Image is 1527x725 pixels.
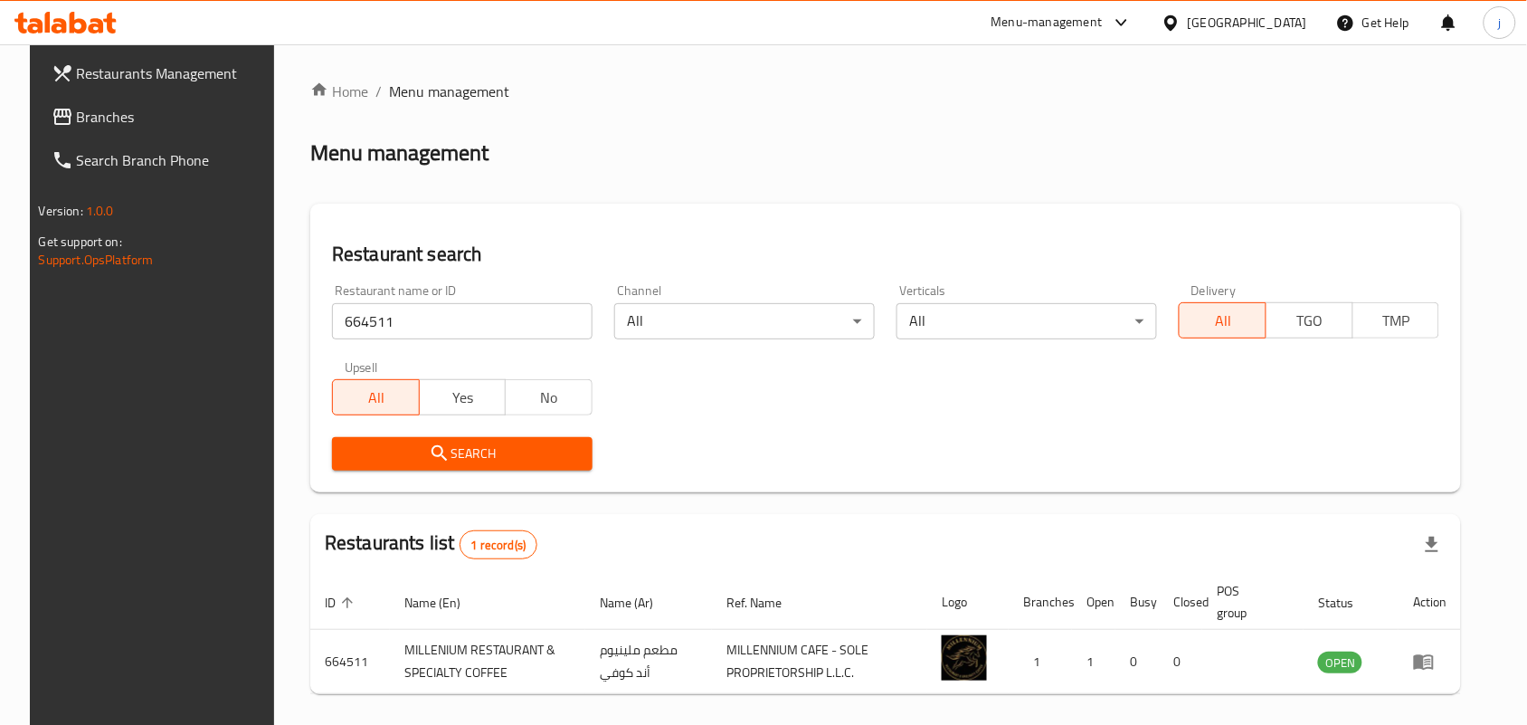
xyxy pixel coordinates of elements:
div: [GEOGRAPHIC_DATA] [1188,13,1307,33]
button: TGO [1266,302,1353,339]
button: Yes [419,379,507,415]
a: Support.OpsPlatform [39,248,154,272]
a: Search Branch Phone [37,138,285,182]
span: ID [325,592,359,614]
div: Menu-management [991,12,1103,33]
td: MILLENIUM RESTAURANT & SPECIALTY COFFEE [390,630,585,694]
span: No [513,385,585,411]
th: Open [1072,575,1115,630]
span: Restaurants Management [77,62,270,84]
img: MILLENIUM RESTAURANT & SPECIALTY COFFEE [942,635,987,681]
div: Total records count [460,530,538,559]
span: 1.0.0 [86,199,114,223]
button: All [332,379,420,415]
span: All [340,385,413,411]
span: Branches [77,106,270,128]
th: Logo [927,575,1009,630]
a: Branches [37,95,285,138]
span: Ref. Name [726,592,805,614]
label: Delivery [1191,284,1237,297]
a: Restaurants Management [37,52,285,95]
span: j [1498,13,1501,33]
td: مطعم ملينيوم أند كوفي [585,630,712,694]
div: Menu [1413,651,1446,673]
span: Search Branch Phone [77,149,270,171]
table: enhanced table [310,575,1461,694]
span: POS group [1217,580,1282,624]
th: Busy [1115,575,1159,630]
span: TMP [1361,308,1433,334]
span: Search [346,443,578,465]
td: 0 [1115,630,1159,694]
span: 1 record(s) [460,537,537,554]
td: 0 [1159,630,1202,694]
td: 1 [1072,630,1115,694]
td: MILLENNIUM CAFE - SOLE PROPRIETORSHIP L.L.C. [712,630,927,694]
a: Home [310,81,368,102]
h2: Menu management [310,138,488,167]
label: Upsell [345,361,378,374]
span: TGO [1274,308,1346,334]
span: Version: [39,199,83,223]
span: Menu management [389,81,509,102]
span: OPEN [1318,653,1362,673]
span: Status [1318,592,1377,614]
div: OPEN [1318,652,1362,673]
th: Action [1399,575,1461,630]
input: Search for restaurant name or ID.. [332,303,593,339]
nav: breadcrumb [310,81,1461,102]
div: All [614,303,875,339]
div: All [896,303,1157,339]
h2: Restaurant search [332,241,1439,268]
button: TMP [1352,302,1440,339]
span: Name (En) [404,592,484,614]
button: No [505,379,593,415]
span: Yes [427,385,499,411]
span: Name (Ar) [600,592,677,614]
th: Branches [1009,575,1072,630]
span: All [1187,308,1259,334]
li: / [375,81,382,102]
button: All [1179,302,1266,339]
th: Closed [1159,575,1202,630]
span: Get support on: [39,230,122,253]
td: 664511 [310,630,390,694]
div: Export file [1410,523,1454,567]
button: Search [332,437,593,471]
h2: Restaurants list [325,529,537,559]
td: 1 [1009,630,1072,694]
